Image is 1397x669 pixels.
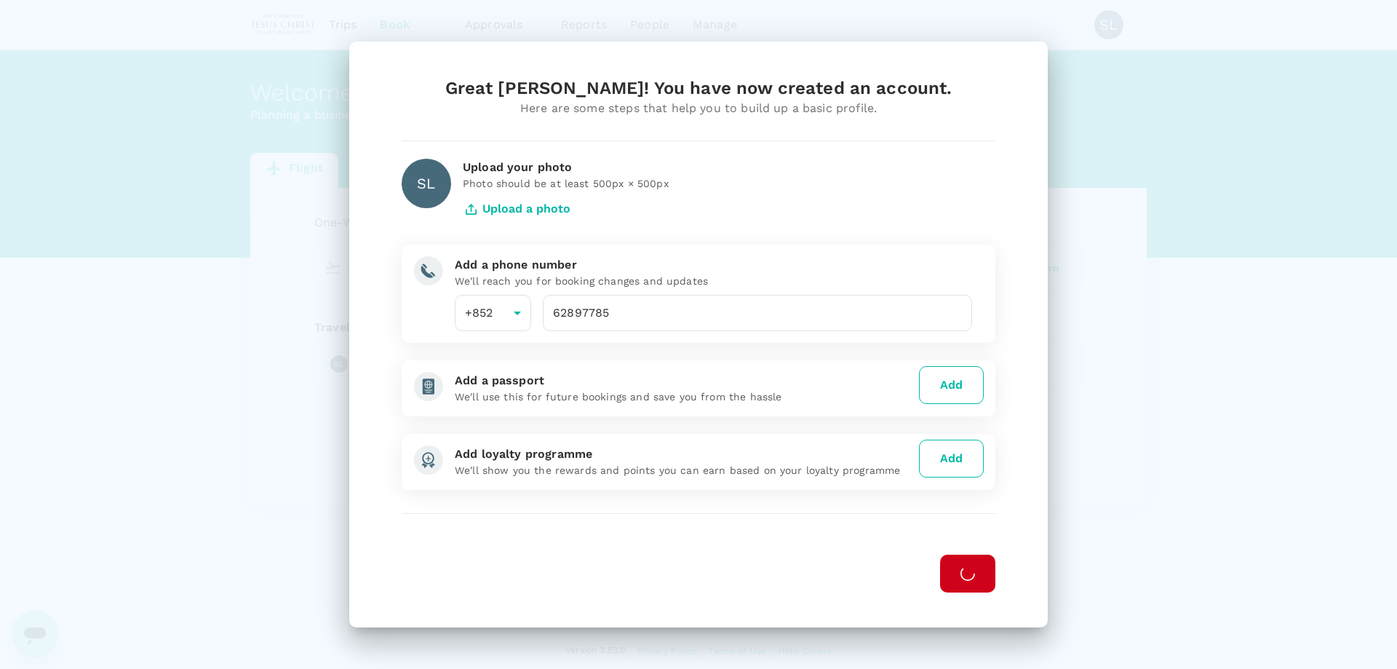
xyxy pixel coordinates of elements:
[413,256,443,285] img: add-phone-number
[919,440,984,478] button: Add
[919,366,984,404] button: Add
[463,176,995,191] p: Photo should be at least 500px × 500px
[455,372,913,389] div: Add a passport
[402,159,451,208] div: SL
[455,256,972,274] div: Add a phone number
[463,159,995,176] div: Upload your photo
[402,76,995,100] div: Great [PERSON_NAME]! You have now created an account.
[455,463,913,478] p: We'll show you the rewards and points you can earn based on your loyalty programme
[465,306,493,320] span: +852
[455,274,972,288] p: We'll reach you for booking changes and updates
[455,389,913,404] p: We'll use this for future bookings and save you from the hassle
[463,191,570,227] button: Upload a photo
[413,446,443,475] img: add-loyalty
[543,295,972,331] input: Your phone number
[402,100,995,117] div: Here are some steps that help you to build up a basic profile.
[455,295,531,331] div: +852
[455,446,913,463] div: Add loyalty programme
[413,372,443,401] img: add-passport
